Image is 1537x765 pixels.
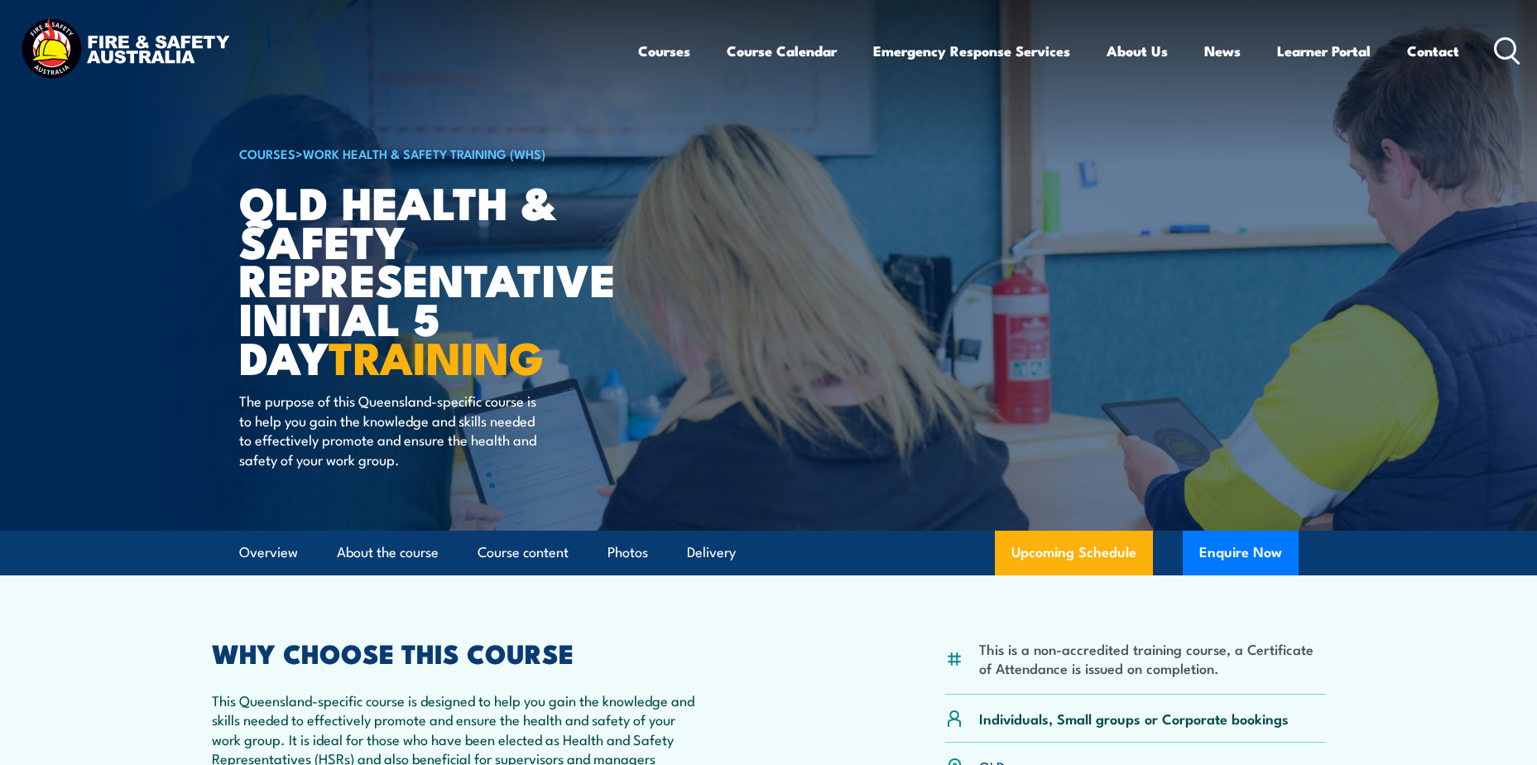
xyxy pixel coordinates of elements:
a: Courses [638,29,690,73]
h1: QLD Health & Safety Representative Initial 5 Day [239,182,648,376]
strong: TRAINING [329,321,544,390]
a: Upcoming Schedule [995,531,1153,575]
button: Enquire Now [1183,531,1299,575]
p: The purpose of this Queensland-specific course is to help you gain the knowledge and skills neede... [239,391,541,469]
a: About the course [337,531,439,575]
a: Photos [608,531,648,575]
p: Individuals, Small groups or Corporate bookings [979,709,1289,728]
a: Emergency Response Services [873,29,1070,73]
a: About Us [1107,29,1168,73]
a: Work Health & Safety Training (WHS) [303,144,545,162]
li: This is a non-accredited training course, a Certificate of Attendance is issued on completion. [979,639,1326,678]
a: Learner Portal [1277,29,1371,73]
a: News [1204,29,1241,73]
a: Contact [1407,29,1459,73]
h2: WHY CHOOSE THIS COURSE [212,641,695,664]
a: Course content [478,531,569,575]
a: COURSES [239,144,295,162]
a: Course Calendar [727,29,837,73]
a: Delivery [687,531,736,575]
h6: > [239,143,648,163]
a: Overview [239,531,298,575]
